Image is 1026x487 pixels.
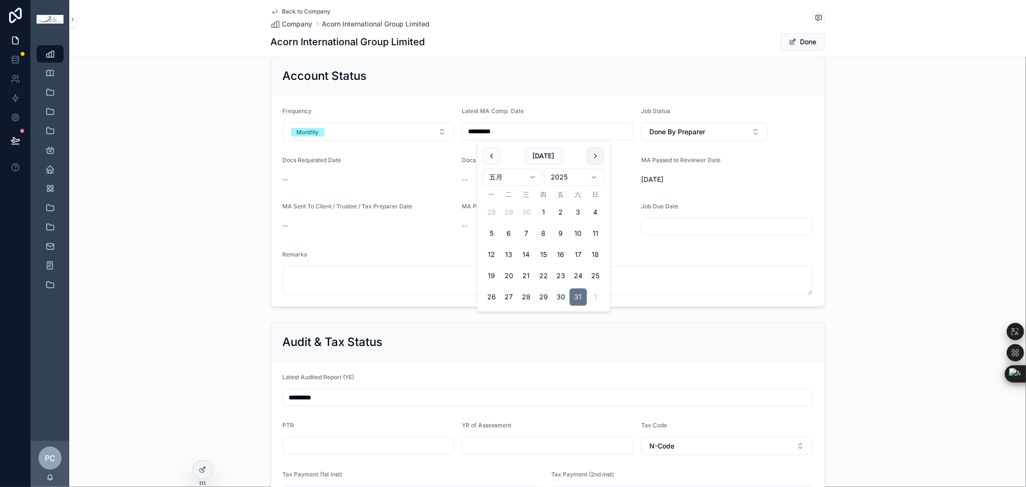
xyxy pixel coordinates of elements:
[283,123,455,141] button: Select Button
[641,156,721,164] span: MA Passed to Reviewer Date
[551,471,614,478] span: Tax Payment (2nd inst)
[483,225,500,243] button: 2025年5月5日 星期一
[283,334,383,350] h2: Audit & Tax Status
[587,289,604,306] button: 2025年6月1日 星期日
[271,35,425,49] h1: Acorn International Group Limited
[552,268,570,285] button: 2025年5月23日 星期五
[282,8,331,15] span: Back to Company
[283,422,294,429] span: PTR
[587,268,604,285] button: 2025年5月25日 星期日
[641,203,678,210] span: Job Due Date
[37,15,63,24] img: App logo
[525,147,563,165] button: [DATE]
[31,38,69,306] div: scrollable content
[649,127,705,137] span: Done By Preparer
[535,190,552,200] th: 星期四
[483,190,604,306] table: 五月 2025
[518,204,535,221] button: 2025年4月30日 星期三
[518,268,535,285] button: 2025年5月21日 星期三
[552,225,570,243] button: 2025年5月9日 星期五
[500,204,518,221] button: 2025年4月29日 星期二
[283,373,355,381] span: Latest Audited Report (YE)
[518,190,535,200] th: 星期三
[483,246,500,264] button: 2025年5月12日 星期一
[518,289,535,306] button: 2025年5月28日 星期三
[462,203,524,210] span: MA Pass To Audit Date
[283,68,367,84] h2: Account Status
[500,225,518,243] button: 2025年5月6日 星期二
[283,156,342,164] span: Docs Requested Date
[552,246,570,264] button: 2025年5月16日 星期五
[462,175,468,184] span: --
[570,246,587,264] button: 2025年5月17日 星期六
[535,225,552,243] button: 2025年5月8日 星期四
[587,225,604,243] button: 2025年5月11日 星期日
[500,289,518,306] button: 2025年5月27日 星期二
[535,246,552,264] button: 2025年5月15日 星期四
[570,204,587,221] button: 2025年5月3日 星期六
[462,107,524,115] span: Latest MA Comp. Date
[271,8,331,15] a: Back to Company
[518,225,535,243] button: 2025年5月7日 星期三
[283,175,289,184] span: --
[570,268,587,285] button: 2025年5月24日 星期六
[500,190,518,200] th: 星期二
[641,107,670,115] span: Job Status
[297,128,319,137] div: Monthly
[500,268,518,285] button: 2025年5月20日 星期二
[570,225,587,243] button: 2025年5月10日 星期六
[535,268,552,285] button: 2025年5月22日 星期四
[283,107,312,115] span: Frequency
[641,123,768,141] button: Select Button
[587,190,604,200] th: 星期日
[271,19,313,29] a: Company
[483,268,500,285] button: 2025年5月19日 星期一
[781,33,825,51] button: Done
[483,190,500,200] th: 星期一
[587,246,604,264] button: 2025年5月18日 星期日
[283,251,307,258] span: Remarks
[462,422,511,429] span: YR of Assessment
[641,437,813,455] button: Select Button
[641,175,813,184] span: [DATE]
[283,203,413,210] span: MA Sent To Client / Trustee / Tax Preparer Date
[282,19,313,29] span: Company
[283,471,342,478] span: Tax Payment (1st inst)
[500,246,518,264] button: 2025年5月13日 星期二
[483,204,500,221] button: 2025年4月28日 星期一
[552,190,570,200] th: 星期五
[552,204,570,221] button: 2025年5月2日 星期五
[283,221,289,231] span: --
[535,204,552,221] button: 2025年5月1日 星期四
[462,156,517,164] span: Docs Received Date
[518,246,535,264] button: 2025年5月14日 星期三
[552,289,570,306] button: 2025年5月30日 星期五
[649,441,674,451] span: N-Code
[587,204,604,221] button: 2025年5月4日 星期日
[641,422,667,429] span: Tax Code
[570,289,587,306] button: 2025年5月31日 星期六, selected
[570,190,587,200] th: 星期六
[462,221,468,231] span: --
[535,289,552,306] button: 2025年5月29日 星期四
[483,289,500,306] button: 2025年5月26日 星期一
[45,452,55,464] span: PC
[322,19,430,29] a: Acorn International Group Limited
